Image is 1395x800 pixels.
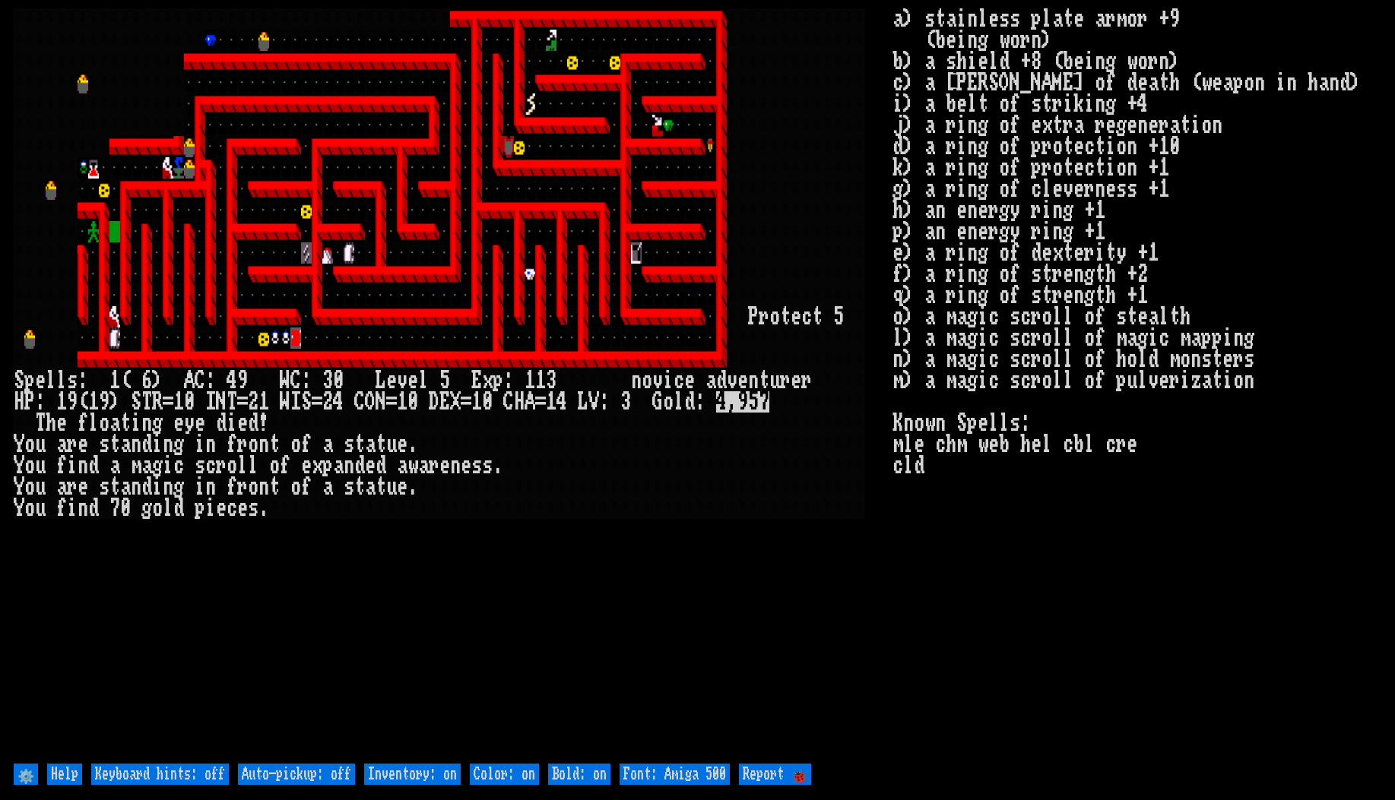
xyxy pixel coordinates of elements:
[333,370,344,391] div: 0
[290,434,301,455] div: o
[24,434,35,455] div: o
[280,391,290,413] div: W
[739,764,811,785] input: Report 🐞
[546,370,556,391] div: 3
[322,370,333,391] div: 3
[450,391,461,413] div: X
[24,476,35,498] div: o
[173,434,184,455] div: g
[35,370,46,391] div: e
[269,455,280,476] div: o
[801,306,812,327] div: c
[386,476,397,498] div: u
[216,498,227,519] div: e
[301,434,312,455] div: f
[354,434,365,455] div: t
[312,455,322,476] div: x
[503,370,514,391] div: :
[407,370,418,391] div: e
[258,476,269,498] div: n
[290,391,301,413] div: I
[109,413,120,434] div: a
[301,370,312,391] div: :
[205,455,216,476] div: c
[535,391,546,413] div: =
[248,413,258,434] div: d
[237,434,248,455] div: r
[131,434,141,455] div: n
[280,370,290,391] div: W
[376,434,386,455] div: t
[546,391,556,413] div: 1
[748,391,759,413] mark: 5
[556,391,567,413] div: 4
[131,455,141,476] div: m
[47,764,82,785] input: Help
[418,455,429,476] div: a
[141,498,152,519] div: g
[216,391,227,413] div: N
[24,391,35,413] div: P
[56,434,67,455] div: a
[163,498,173,519] div: l
[67,391,78,413] div: 9
[407,476,418,498] div: .
[227,498,237,519] div: c
[46,370,56,391] div: l
[620,764,730,785] input: Font: Amiga 500
[78,391,88,413] div: (
[227,391,237,413] div: T
[892,8,1381,760] stats: a) stainless plate armor +9 (being worn) b) a shield +8 (being worn) c) a [PERSON_NAME] of death ...
[120,413,131,434] div: t
[333,455,344,476] div: a
[354,455,365,476] div: d
[195,434,205,455] div: i
[88,413,99,434] div: l
[91,764,229,785] input: Keyboard hints: off
[237,413,248,434] div: e
[258,434,269,455] div: n
[248,455,258,476] div: l
[195,476,205,498] div: i
[35,391,46,413] div: :
[716,391,727,413] mark: 4
[152,370,163,391] div: )
[14,498,24,519] div: Y
[376,455,386,476] div: d
[620,391,631,413] div: 3
[141,455,152,476] div: a
[35,413,46,434] div: T
[364,764,461,785] input: Inventory: on
[652,370,663,391] div: v
[450,455,461,476] div: n
[88,391,99,413] div: 1
[482,455,493,476] div: s
[258,391,269,413] div: 1
[312,391,322,413] div: =
[727,391,737,413] mark: ,
[386,370,397,391] div: e
[78,413,88,434] div: f
[429,391,439,413] div: D
[344,455,354,476] div: n
[173,391,184,413] div: 1
[482,370,493,391] div: x
[301,476,312,498] div: f
[280,455,290,476] div: f
[535,370,546,391] div: 1
[525,370,535,391] div: 1
[120,434,131,455] div: a
[152,434,163,455] div: i
[67,476,78,498] div: r
[109,370,120,391] div: 1
[365,434,376,455] div: a
[631,370,642,391] div: n
[195,455,205,476] div: s
[14,476,24,498] div: Y
[471,455,482,476] div: s
[759,370,769,391] div: t
[386,391,397,413] div: =
[386,434,397,455] div: u
[780,306,791,327] div: t
[173,498,184,519] div: d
